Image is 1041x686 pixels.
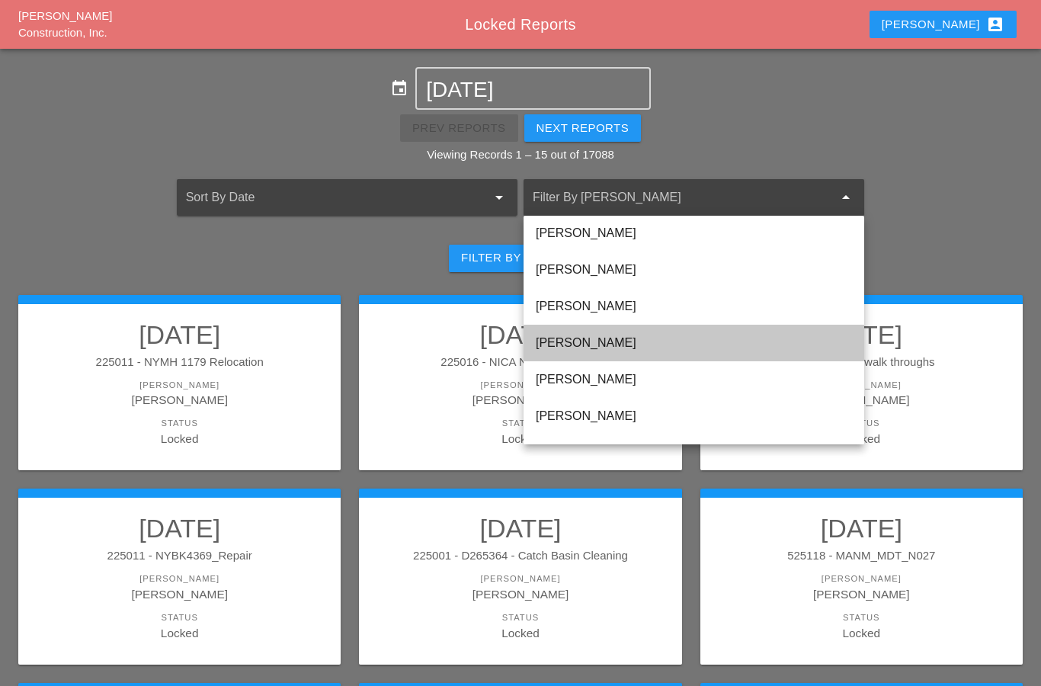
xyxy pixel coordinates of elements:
[374,319,666,350] h2: [DATE]
[374,391,666,409] div: [PERSON_NAME]
[716,513,1007,543] h2: [DATE]
[34,513,325,543] h2: [DATE]
[716,513,1007,641] a: [DATE]525118 - MANM_MDT_N027[PERSON_NAME][PERSON_NAME]StatusLocked
[374,513,666,641] a: [DATE]225001 - D265364 - Catch Basin Cleaning[PERSON_NAME][PERSON_NAME]StatusLocked
[536,261,852,279] div: [PERSON_NAME]
[374,354,666,371] div: 225016 - NICA NYQN 3015 HH
[524,114,642,142] button: Next Reports
[716,547,1007,565] div: 525118 - MANM_MDT_N027
[374,547,666,565] div: 225001 - D265364 - Catch Basin Cleaning
[536,334,852,352] div: [PERSON_NAME]
[449,245,592,272] button: Filter by Date
[34,379,325,392] div: [PERSON_NAME]
[18,9,112,40] a: [PERSON_NAME] Construction, Inc.
[34,417,325,430] div: Status
[34,572,325,585] div: [PERSON_NAME]
[374,379,666,392] div: [PERSON_NAME]
[536,444,852,462] div: [PERSON_NAME]
[374,624,666,642] div: Locked
[426,78,640,102] input: Select Date
[716,624,1007,642] div: Locked
[34,585,325,603] div: [PERSON_NAME]
[34,319,325,447] a: [DATE]225011 - NYMH 1179 Relocation[PERSON_NAME][PERSON_NAME]StatusLocked
[870,11,1017,38] button: [PERSON_NAME]
[374,513,666,543] h2: [DATE]
[374,430,666,447] div: Locked
[716,611,1007,624] div: Status
[536,297,852,316] div: [PERSON_NAME]
[490,188,508,207] i: arrow_drop_down
[986,15,1004,34] i: account_box
[716,572,1007,585] div: [PERSON_NAME]
[465,16,576,33] span: Locked Reports
[390,79,408,98] i: event
[716,585,1007,603] div: [PERSON_NAME]
[34,624,325,642] div: Locked
[34,611,325,624] div: Status
[882,15,1004,34] div: [PERSON_NAME]
[34,547,325,565] div: 225011 - NYBK4369_Repair
[34,354,325,371] div: 225011 - NYMH 1179 Relocation
[374,417,666,430] div: Status
[837,188,855,207] i: arrow_drop_down
[536,370,852,389] div: [PERSON_NAME]
[34,391,325,409] div: [PERSON_NAME]
[374,319,666,447] a: [DATE]225016 - NICA NYQN 3015 HH[PERSON_NAME][PERSON_NAME]StatusLocked
[374,585,666,603] div: [PERSON_NAME]
[374,572,666,585] div: [PERSON_NAME]
[34,513,325,641] a: [DATE]225011 - NYBK4369_Repair[PERSON_NAME][PERSON_NAME]StatusLocked
[34,319,325,350] h2: [DATE]
[461,249,580,268] div: Filter by Date
[536,407,852,425] div: [PERSON_NAME]
[537,120,629,137] div: Next Reports
[34,430,325,447] div: Locked
[374,611,666,624] div: Status
[536,224,852,242] div: [PERSON_NAME]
